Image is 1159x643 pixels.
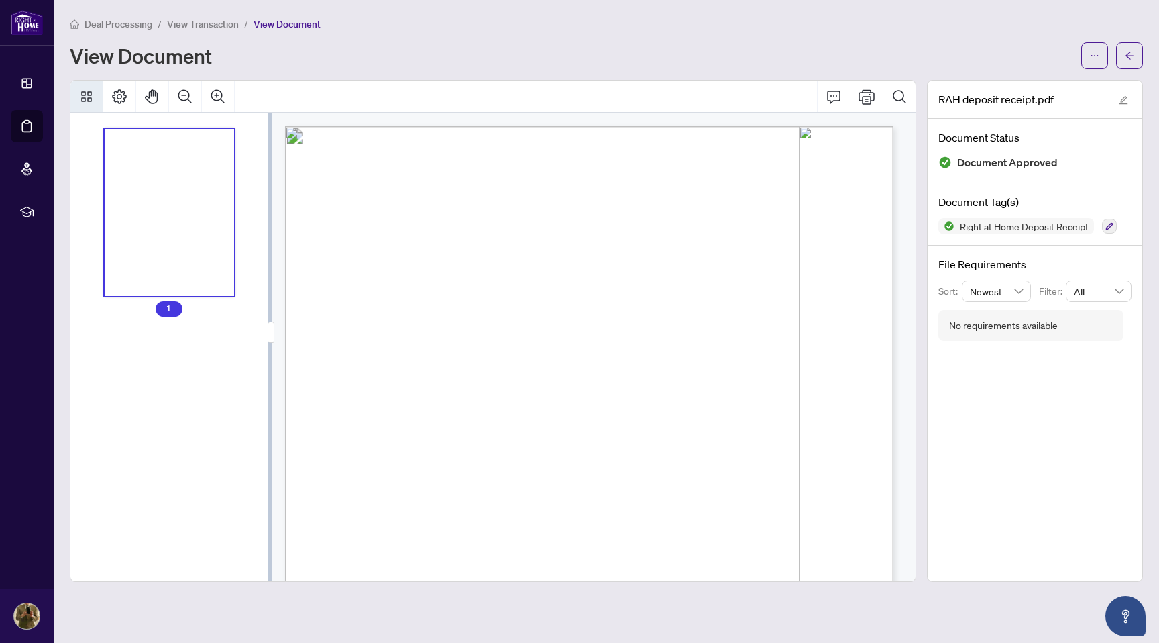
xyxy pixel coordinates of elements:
[158,16,162,32] li: /
[14,603,40,629] img: Profile Icon
[1039,284,1066,299] p: Filter:
[1074,281,1123,301] span: All
[938,284,962,299] p: Sort:
[1119,95,1128,105] span: edit
[244,16,248,32] li: /
[938,130,1132,146] h4: Document Status
[938,91,1054,107] span: RAH deposit receipt.pdf
[949,318,1058,333] div: No requirements available
[938,156,952,169] img: Document Status
[1105,596,1146,636] button: Open asap
[938,194,1132,210] h4: Document Tag(s)
[85,18,152,30] span: Deal Processing
[70,19,79,29] span: home
[70,45,212,66] h1: View Document
[254,18,321,30] span: View Document
[938,218,954,234] img: Status Icon
[1090,51,1099,60] span: ellipsis
[11,10,43,35] img: logo
[954,221,1094,231] span: Right at Home Deposit Receipt
[938,256,1132,273] h4: File Requirements
[957,154,1058,172] span: Document Approved
[970,281,1024,301] span: Newest
[167,18,239,30] span: View Transaction
[1125,51,1134,60] span: arrow-left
